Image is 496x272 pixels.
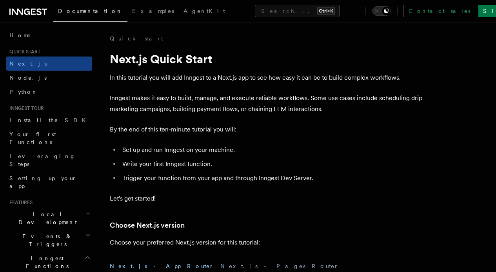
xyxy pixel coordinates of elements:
[110,72,423,83] p: In this tutorial you will add Inngest to a Next.js app to see how easy it can be to build complex...
[9,89,38,95] span: Python
[6,71,92,85] a: Node.js
[255,5,340,17] button: Search...Ctrl+K
[6,229,92,251] button: Events & Triggers
[58,8,123,14] span: Documentation
[6,232,85,248] span: Events & Triggers
[9,31,31,39] span: Home
[9,175,77,189] span: Setting up your app
[110,52,423,66] h1: Next.js Quick Start
[9,60,47,67] span: Next.js
[6,254,85,270] span: Inngest Functions
[9,131,56,145] span: Your first Functions
[9,75,47,81] span: Node.js
[6,57,92,71] a: Next.js
[179,2,230,21] a: AgentKit
[6,127,92,149] a: Your first Functions
[6,210,85,226] span: Local Development
[110,220,185,231] a: Choose Next.js version
[120,144,423,155] li: Set up and run Inngest on your machine.
[6,113,92,127] a: Install the SDK
[6,149,92,171] a: Leveraging Steps
[127,2,179,21] a: Examples
[120,159,423,170] li: Write your first Inngest function.
[6,49,40,55] span: Quick start
[120,173,423,184] li: Trigger your function from your app and through Inngest Dev Server.
[6,105,44,111] span: Inngest tour
[372,6,391,16] button: Toggle dark mode
[9,117,91,123] span: Install the SDK
[110,237,423,248] p: Choose your preferred Next.js version for this tutorial:
[184,8,225,14] span: AgentKit
[53,2,127,22] a: Documentation
[9,153,76,167] span: Leveraging Steps
[132,8,174,14] span: Examples
[6,207,92,229] button: Local Development
[110,35,163,42] a: Quick start
[317,7,335,15] kbd: Ctrl+K
[6,28,92,42] a: Home
[6,199,33,206] span: Features
[110,93,423,115] p: Inngest makes it easy to build, manage, and execute reliable workflows. Some use cases include sc...
[6,171,92,193] a: Setting up your app
[6,85,92,99] a: Python
[403,5,475,17] a: Contact sales
[110,193,423,204] p: Let's get started!
[110,124,423,135] p: By the end of this ten-minute tutorial you will:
